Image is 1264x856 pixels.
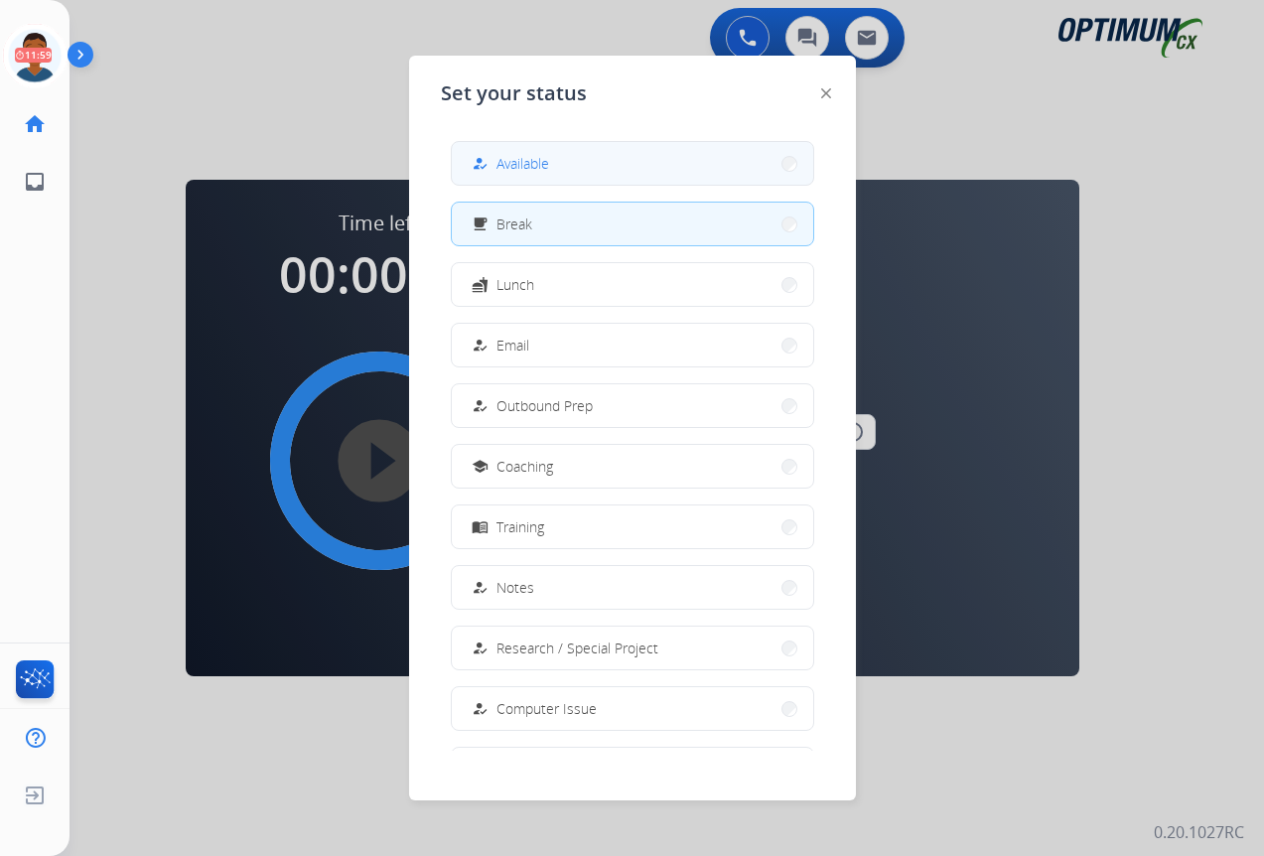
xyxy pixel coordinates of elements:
button: Available [452,142,813,185]
mat-icon: how_to_reg [471,155,488,172]
mat-icon: how_to_reg [471,640,488,656]
span: Computer Issue [496,698,597,719]
mat-icon: how_to_reg [471,337,488,354]
img: close-button [821,88,831,98]
mat-icon: fastfood [471,276,488,293]
mat-icon: inbox [23,170,47,194]
p: 0.20.1027RC [1154,820,1244,844]
mat-icon: free_breakfast [471,215,488,232]
mat-icon: home [23,112,47,136]
mat-icon: how_to_reg [471,700,488,717]
mat-icon: how_to_reg [471,579,488,596]
span: Email [496,335,529,356]
span: Available [496,153,549,174]
span: Break [496,214,532,234]
mat-icon: menu_book [471,518,488,535]
span: Lunch [496,274,534,295]
button: Internet Issue [452,748,813,790]
span: Research / Special Project [496,638,658,658]
span: Coaching [496,456,553,477]
span: Set your status [441,79,587,107]
button: Computer Issue [452,687,813,730]
span: Outbound Prep [496,395,593,416]
button: Lunch [452,263,813,306]
mat-icon: school [471,458,488,475]
mat-icon: how_to_reg [471,397,488,414]
button: Email [452,324,813,366]
button: Research / Special Project [452,627,813,669]
button: Outbound Prep [452,384,813,427]
button: Break [452,203,813,245]
span: Notes [496,577,534,598]
span: Training [496,516,544,537]
button: Training [452,505,813,548]
button: Coaching [452,445,813,488]
button: Notes [452,566,813,609]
